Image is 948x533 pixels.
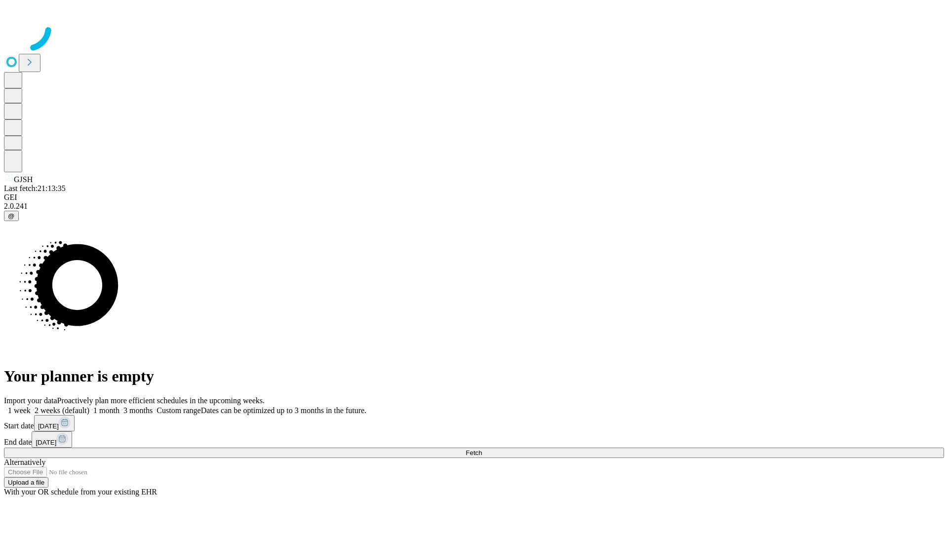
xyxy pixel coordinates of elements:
[93,406,119,415] span: 1 month
[4,458,45,466] span: Alternatively
[35,406,89,415] span: 2 weeks (default)
[57,396,265,405] span: Proactively plan more efficient schedules in the upcoming weeks.
[123,406,153,415] span: 3 months
[4,202,944,211] div: 2.0.241
[34,415,75,431] button: [DATE]
[4,184,66,192] span: Last fetch: 21:13:35
[4,431,944,448] div: End date
[14,175,33,184] span: GJSH
[8,406,31,415] span: 1 week
[4,477,48,488] button: Upload a file
[4,367,944,385] h1: Your planner is empty
[4,396,57,405] span: Import your data
[4,415,944,431] div: Start date
[8,212,15,220] span: @
[201,406,366,415] span: Dates can be optimized up to 3 months in the future.
[157,406,200,415] span: Custom range
[36,439,56,446] span: [DATE]
[38,422,59,430] span: [DATE]
[4,448,944,458] button: Fetch
[466,449,482,457] span: Fetch
[4,488,157,496] span: With your OR schedule from your existing EHR
[32,431,72,448] button: [DATE]
[4,211,19,221] button: @
[4,193,944,202] div: GEI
